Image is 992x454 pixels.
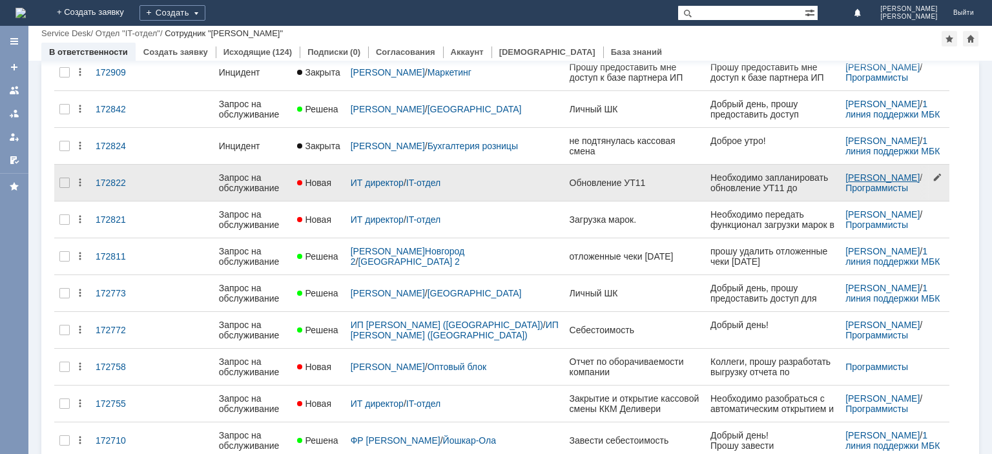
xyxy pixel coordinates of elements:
div: Действия [75,362,85,372]
a: Завести себестоимость [564,428,706,453]
a: Прошу предоставить мне доступ к базе партнера ИП Фарафонтов [564,54,706,90]
a: Отдел "IT-отдел" [96,28,160,38]
div: Действия [75,214,85,225]
a: Новая [292,170,345,196]
div: / [351,104,559,114]
div: / [845,136,944,156]
div: Запрос на обслуживание [219,356,287,377]
a: Согласования [376,47,435,57]
a: [PERSON_NAME] [845,320,920,330]
a: Инцидент [214,59,293,85]
span: Решена [297,325,338,335]
a: Закрыта [292,133,345,159]
span: Расширенный поиск [805,6,818,18]
a: Бухгалтерия розницы [428,141,518,151]
div: Создать [139,5,205,21]
span: Новая [297,214,331,225]
span: Решена [297,104,338,114]
span: [PERSON_NAME] [880,13,938,21]
a: Запрос на обслуживание [214,165,293,201]
div: 172909 [96,67,139,77]
span: Закрыта [297,67,340,77]
a: Запрос на обслуживание [214,312,293,348]
a: ИТ директор [351,398,404,409]
a: 172821 [90,207,145,232]
a: Йошкар-Ола [443,435,496,446]
div: Запрос на обслуживание [219,283,287,304]
div: Личный ШК [570,288,701,298]
a: [GEOGRAPHIC_DATA] 2 [358,256,459,267]
a: ИТ директор [351,214,404,225]
a: Программисты [845,220,908,230]
a: [PERSON_NAME] [845,393,920,404]
a: [PERSON_NAME] [845,62,920,72]
span: Редактировать [929,165,949,200]
a: [PERSON_NAME]Новгород 2 [351,246,467,267]
div: / [845,209,944,230]
a: Обновление УТ11 [564,170,706,196]
a: 172773 [90,280,145,306]
div: Запрос на обслуживание [219,430,287,451]
a: Отчет по оборачиваемости компании [564,349,706,385]
div: / [351,320,559,340]
div: Действия [75,288,85,298]
a: Закрыта [292,59,345,85]
span: Решена [297,288,338,298]
a: [DEMOGRAPHIC_DATA] [499,47,595,57]
a: [PERSON_NAME] [351,67,425,77]
a: Программисты [845,183,908,193]
div: / [845,283,944,304]
a: Решена [292,243,345,269]
div: Действия [75,325,85,335]
a: [PERSON_NAME] [845,246,920,256]
div: 172773 [96,288,139,298]
div: / [351,246,559,267]
a: Перейти на домашнюю страницу [15,8,26,18]
div: отложенные чеки [DATE] [570,251,701,262]
div: / [845,172,944,193]
div: Запрос на обслуживание [219,172,287,193]
a: Создать заявку [4,57,25,77]
a: 1 линия поддержки МБК [845,99,940,119]
span: от 01. [56,21,83,31]
div: Действия [75,398,85,409]
div: (0) [350,47,360,57]
a: Инцидент [214,133,293,159]
a: отложенные чеки [DATE] [564,243,706,269]
a: Исходящие [223,47,271,57]
div: / [351,435,559,446]
div: / [351,141,559,151]
a: Мои согласования [4,150,25,170]
a: Себестоимость [564,317,706,343]
a: 172772 [90,317,145,343]
div: / [845,246,944,267]
a: Мои заявки [4,127,25,147]
span: [PERSON_NAME] [880,5,938,13]
div: Отчет по оборачиваемости компании [570,356,701,377]
a: 172811 [90,243,145,269]
a: Программисты [845,72,908,83]
a: Аккаунт [451,47,484,57]
span: Решена [297,435,338,446]
span: Решена [297,251,338,262]
a: Service Desk [41,28,91,38]
a: 172758 [90,354,145,380]
a: 172822 [90,170,145,196]
a: 1 линия поддержки МБК [845,136,940,156]
img: logo [15,8,26,18]
a: В ответственности [49,47,128,57]
a: Запрос на обслуживание [214,386,293,422]
a: 1 линия поддержки МБК [845,246,940,267]
div: / [351,214,559,225]
div: (124) [273,47,292,57]
div: / [845,430,944,451]
a: 172755 [90,391,145,417]
a: Новая [292,354,345,380]
a: Личный ШК [564,280,706,306]
div: Инцидент [219,67,287,77]
div: Запрос на обслуживание [219,320,287,340]
a: Решена [292,280,345,306]
a: ИП [PERSON_NAME] ([GEOGRAPHIC_DATA]) [351,320,561,340]
span: Новая [297,362,331,372]
div: Запрос на обслуживание [219,246,287,267]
